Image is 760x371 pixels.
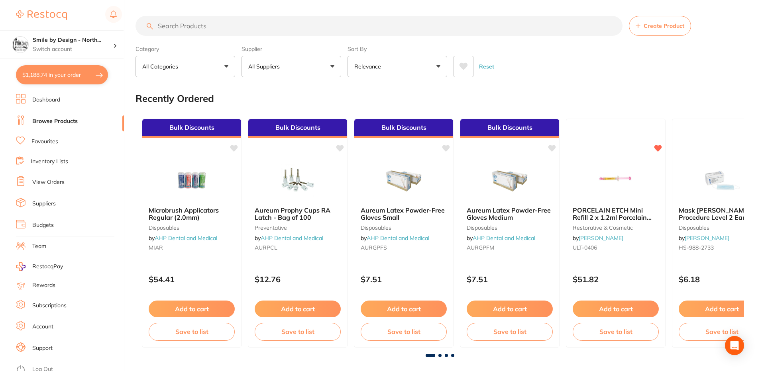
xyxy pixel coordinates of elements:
[573,207,659,221] b: PORCELAIN ETCH Mini Refill 2 x 1.2ml Porcelain Etch
[16,6,67,24] a: Restocq Logo
[32,302,67,310] a: Subscriptions
[155,234,217,242] a: AHP Dental and Medical
[16,262,63,271] a: RestocqPay
[354,119,453,138] div: Bulk Discounts
[32,263,63,271] span: RestocqPay
[32,323,53,331] a: Account
[31,158,68,166] a: Inventory Lists
[685,234,729,242] a: [PERSON_NAME]
[149,234,217,242] span: by
[467,244,553,251] small: AURGPFM
[32,96,60,104] a: Dashboard
[255,275,341,284] p: $12.76
[16,65,108,84] button: $1,188.74 in your order
[460,119,559,138] div: Bulk Discounts
[32,178,65,186] a: View Orders
[142,119,241,138] div: Bulk Discounts
[467,225,553,231] small: disposables
[573,244,659,251] small: ULT-0406
[573,234,623,242] span: by
[644,23,684,29] span: Create Product
[354,62,384,70] p: Relevance
[361,275,447,284] p: $7.51
[149,323,235,340] button: Save to list
[573,225,659,231] small: restorative & cosmetic
[367,234,429,242] a: AHP Dental and Medical
[16,10,67,20] img: Restocq Logo
[32,200,56,208] a: Suppliers
[255,234,323,242] span: by
[361,225,447,231] small: disposables
[361,301,447,317] button: Add to cart
[255,207,341,221] b: Aureum Prophy Cups RA Latch - Bag of 100
[573,275,659,284] p: $51.82
[32,344,53,352] a: Support
[149,244,235,251] small: MIAR
[136,45,235,53] label: Category
[477,56,497,77] button: Reset
[378,160,430,200] img: Aureum Latex Powder-Free Gloves Small
[142,62,181,70] p: All Categories
[32,281,55,289] a: Rewards
[255,301,341,317] button: Add to cart
[248,62,283,70] p: All Suppliers
[136,56,235,77] button: All Categories
[32,221,54,229] a: Budgets
[573,323,659,340] button: Save to list
[149,275,235,284] p: $54.41
[136,16,623,36] input: Search Products
[725,336,744,355] div: Open Intercom Messenger
[579,234,623,242] a: [PERSON_NAME]
[348,56,447,77] button: Relevance
[33,45,113,53] p: Switch account
[629,16,691,36] button: Create Product
[467,234,535,242] span: by
[248,119,347,138] div: Bulk Discounts
[261,234,323,242] a: AHP Dental and Medical
[467,323,553,340] button: Save to list
[33,36,113,44] h4: Smile by Design - North Sydney
[242,56,341,77] button: All Suppliers
[467,275,553,284] p: $7.51
[348,45,447,53] label: Sort By
[473,234,535,242] a: AHP Dental and Medical
[149,225,235,231] small: disposables
[467,207,553,221] b: Aureum Latex Powder-Free Gloves Medium
[467,301,553,317] button: Add to cart
[255,244,341,251] small: AURPCL
[149,301,235,317] button: Add to cart
[149,207,235,221] b: Microbrush Applicators Regular (2.0mm)
[361,323,447,340] button: Save to list
[272,160,324,200] img: Aureum Prophy Cups RA Latch - Bag of 100
[32,117,78,125] a: Browse Products
[32,242,46,250] a: Team
[484,160,536,200] img: Aureum Latex Powder-Free Gloves Medium
[255,225,341,231] small: preventative
[12,37,28,53] img: Smile by Design - North Sydney
[361,207,447,221] b: Aureum Latex Powder-Free Gloves Small
[166,160,218,200] img: Microbrush Applicators Regular (2.0mm)
[31,138,58,146] a: Favourites
[255,323,341,340] button: Save to list
[16,262,26,271] img: RestocqPay
[573,301,659,317] button: Add to cart
[361,244,447,251] small: AURGPFS
[361,234,429,242] span: by
[679,234,729,242] span: by
[590,160,642,200] img: PORCELAIN ETCH Mini Refill 2 x 1.2ml Porcelain Etch
[242,45,341,53] label: Supplier
[696,160,748,200] img: Mask HENRY SCHEIN Procedure Level 2 Earloop Blue Box 50
[136,93,214,104] h2: Recently Ordered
